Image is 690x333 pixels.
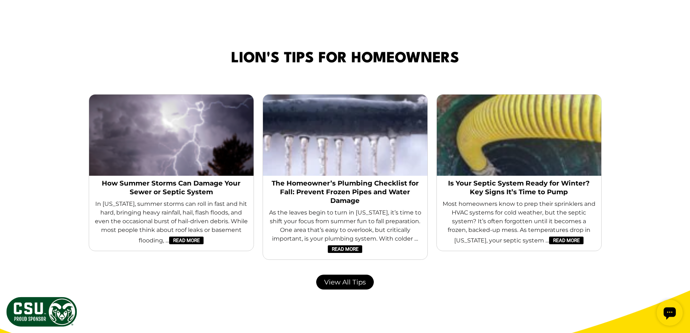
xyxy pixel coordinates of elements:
a: Read More [328,245,362,253]
img: Is your septic system ready for the cold winter months? [437,95,601,176]
div: slide 2 [432,89,606,257]
a: How Summer Storms Can Damage Your Sewer or Septic System [95,179,248,197]
a: The Homeowner’s Plumbing Checklist for Fall: Prevent Frozen Pipes and Water Damage [269,179,422,205]
span: In [US_STATE], summer storms can roll in fast and hit hard, bringing heavy rainfall, hail, flash ... [95,200,248,245]
a: View All Tips [316,275,374,290]
div: carousel [84,89,606,266]
div: Open chat widget [3,3,29,29]
a: Is Your Septic System Ready for Winter? Key Signs It’s Time to Pump [443,179,595,197]
a: Read More [549,237,583,245]
span: Lion's Tips for Homeowners [231,47,459,71]
img: CSU Sponsor Badge [5,296,78,328]
span: Most homeowners know to prep their sprinklers and HVAC systems for cold weather, but the septic s... [443,200,595,245]
span: As the leaves begin to turn in [US_STATE], it’s time to shift your focus from summer fun to fall ... [269,209,422,254]
div: slide 1 (centered) [258,89,432,266]
div: slide 6 [84,89,258,257]
img: Homeowner's Plumbing checklist for the Fall season [263,95,427,176]
a: Read More [169,237,203,245]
